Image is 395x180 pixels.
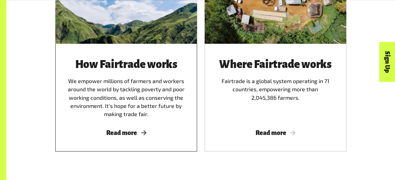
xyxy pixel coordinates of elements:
[63,59,189,118] div: We empower millions of farmers and workers around the world by tackling poverty and poor working ...
[212,59,339,118] div: Fairtrade is a global system operating in 71 countries, empowering more than 2,045,386 farmers.
[212,59,339,71] h3: Where Fairtrade works
[63,59,189,71] h3: How Fairtrade works
[212,129,339,136] span: Read more
[63,129,189,136] span: Read more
